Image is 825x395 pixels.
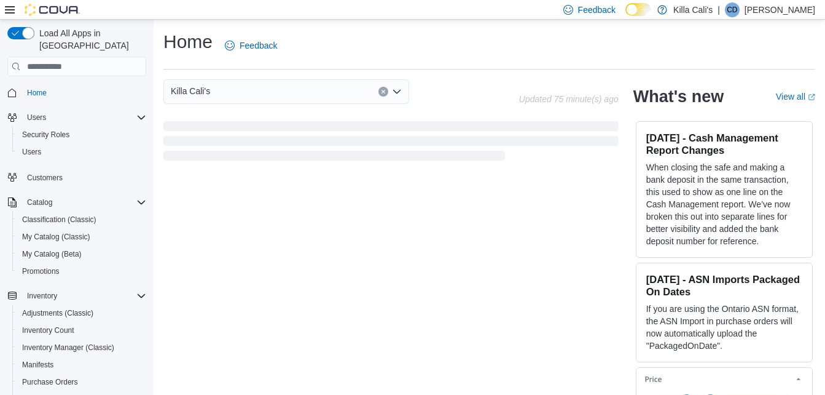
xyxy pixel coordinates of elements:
a: Customers [22,170,68,185]
button: Home [2,84,151,102]
h3: [DATE] - ASN Imports Packaged On Dates [646,273,802,298]
button: Inventory Count [12,322,151,339]
a: My Catalog (Classic) [17,229,95,244]
button: Classification (Classic) [12,211,151,228]
button: Catalog [2,194,151,211]
span: Classification (Classic) [17,212,146,227]
span: Users [17,145,146,159]
h2: What's new [633,87,724,106]
span: Catalog [27,197,52,207]
button: Promotions [12,263,151,280]
span: Home [27,88,47,98]
span: Purchase Orders [17,375,146,389]
button: Open list of options [392,87,402,97]
p: | [717,2,720,17]
button: Adjustments (Classic) [12,305,151,322]
a: My Catalog (Beta) [17,247,87,261]
span: My Catalog (Classic) [17,229,146,244]
span: Home [22,85,146,100]
a: View allExternal link [776,92,815,102]
button: My Catalog (Classic) [12,228,151,245]
button: Inventory [22,289,62,303]
span: Promotions [22,266,60,276]
span: Users [22,110,146,125]
button: Purchase Orders [12,373,151,391]
button: Customers [2,168,151,186]
span: My Catalog (Beta) [22,249,82,259]
button: Users [22,110,51,125]
span: Classification (Classic) [22,215,96,225]
a: Inventory Manager (Classic) [17,340,119,355]
span: Users [27,113,46,122]
span: Adjustments (Classic) [17,306,146,321]
span: Purchase Orders [22,377,78,387]
a: Feedback [220,33,282,58]
button: Manifests [12,356,151,373]
button: Users [2,109,151,126]
p: Updated 75 minute(s) ago [519,94,619,104]
span: Inventory Manager (Classic) [17,340,146,355]
h1: Home [163,30,213,54]
button: Clear input [378,87,388,97]
img: Cova [25,4,80,16]
a: Promotions [17,264,65,279]
input: Dark Mode [625,3,651,16]
p: Killa Cali's [673,2,713,17]
span: Feedback [578,4,616,16]
span: Killa Cali's [171,84,210,98]
button: My Catalog (Beta) [12,245,151,263]
p: [PERSON_NAME] [745,2,815,17]
button: Users [12,143,151,161]
span: Inventory [22,289,146,303]
a: Classification (Classic) [17,212,101,227]
span: Inventory Count [22,325,74,335]
span: My Catalog (Classic) [22,232,90,242]
a: Security Roles [17,127,74,142]
span: Manifests [17,357,146,372]
span: Inventory Manager (Classic) [22,343,114,353]
span: Security Roles [17,127,146,142]
p: When closing the safe and making a bank deposit in the same transaction, this used to show as one... [646,161,802,247]
span: Inventory Count [17,323,146,338]
button: Catalog [22,195,57,210]
p: If you are using the Ontario ASN format, the ASN Import in purchase orders will now automatically... [646,303,802,352]
button: Inventory Manager (Classic) [12,339,151,356]
svg: External link [808,94,815,101]
span: Inventory [27,291,57,301]
h3: [DATE] - Cash Management Report Changes [646,132,802,156]
a: Manifests [17,357,58,372]
a: Home [22,86,52,100]
span: Catalog [22,195,146,210]
span: Customers [27,173,63,183]
button: Inventory [2,287,151,305]
span: Load All Apps in [GEOGRAPHIC_DATA] [34,27,146,52]
span: Feedback [240,39,277,52]
span: CD [727,2,737,17]
button: Security Roles [12,126,151,143]
span: Customers [22,169,146,185]
span: Manifests [22,360,53,370]
a: Purchase Orders [17,375,83,389]
span: Adjustments (Classic) [22,308,93,318]
span: Loading [163,124,619,163]
span: Security Roles [22,130,69,140]
a: Users [17,145,46,159]
span: My Catalog (Beta) [17,247,146,261]
a: Inventory Count [17,323,79,338]
div: Callie Dill [725,2,740,17]
span: Users [22,147,41,157]
span: Promotions [17,264,146,279]
a: Adjustments (Classic) [17,306,98,321]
